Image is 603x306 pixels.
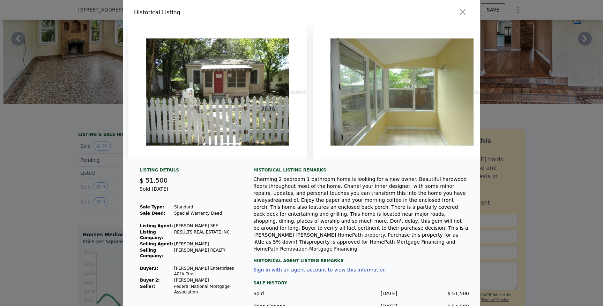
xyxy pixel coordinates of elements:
[253,290,325,297] div: Sold
[174,223,237,229] td: [PERSON_NAME] SEE
[174,277,237,283] td: [PERSON_NAME]
[134,8,299,17] div: Historical Listing
[174,229,237,241] td: RESULTS REAL ESTATE INC
[140,266,158,271] strong: Buyer 1 :
[140,230,163,240] strong: Listing Company:
[313,25,491,159] img: Property Img
[174,283,237,295] td: Federal National Mortgage Association
[140,284,155,289] strong: Seller :
[174,265,237,277] td: [PERSON_NAME] Enterprises 401k Trust
[174,204,237,210] td: Standard
[253,267,386,273] button: Sign in with an agent account to view this information
[174,247,237,259] td: [PERSON_NAME] REALTY
[140,167,237,176] div: Listing Details
[140,185,237,198] div: Sold [DATE]
[140,177,167,184] span: $ 51,500
[140,242,173,246] strong: Selling Agent:
[140,248,163,258] strong: Selling Company:
[140,278,160,283] strong: Buyer 2:
[140,205,164,209] strong: Sale Type:
[253,167,469,173] div: Historical Listing remarks
[128,25,307,159] img: Property Img
[253,279,469,287] div: Sale History
[140,211,165,216] strong: Sale Deed:
[174,241,237,247] td: [PERSON_NAME]
[447,291,469,296] span: $ 51,500
[174,210,237,216] td: Special Warranty Deed
[140,223,173,228] strong: Listing Agent:
[253,176,469,252] div: Charming 2 bedroom 1 bathroom home is looking for a new owner. Beautiful hardwood floors througho...
[253,252,469,263] div: Historical Agent Listing Remarks
[325,290,397,297] div: [DATE]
